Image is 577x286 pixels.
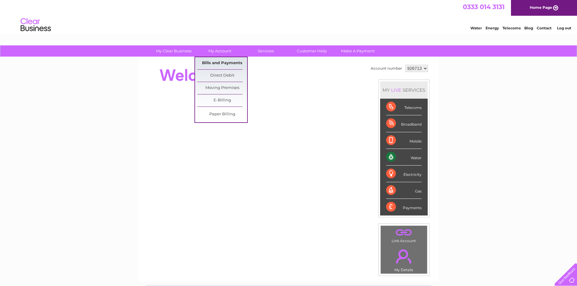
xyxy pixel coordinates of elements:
a: Customer Help [287,45,337,57]
img: logo.png [20,16,51,34]
a: Paper Billing [197,108,247,120]
a: Services [241,45,291,57]
div: MY SERVICES [380,81,428,99]
a: My Account [195,45,245,57]
a: E-Billing [197,94,247,107]
div: Electricity [386,166,422,182]
a: Direct Debit [197,70,247,82]
a: Blog [524,26,533,30]
div: LIVE [390,87,403,93]
td: Link Account [380,225,427,245]
div: Clear Business is a trading name of Verastar Limited (registered in [GEOGRAPHIC_DATA] No. 3667643... [146,3,432,29]
a: My Clear Business [149,45,199,57]
a: Telecoms [502,26,521,30]
a: Moving Premises [197,82,247,94]
div: Telecoms [386,99,422,115]
a: Contact [537,26,552,30]
div: Broadband [386,115,422,132]
td: Account number [369,63,404,74]
a: . [382,227,426,238]
div: Water [386,149,422,166]
td: My Details [380,244,427,274]
div: Payments [386,199,422,215]
a: Log out [557,26,571,30]
a: Water [470,26,482,30]
a: Bills and Payments [197,57,247,69]
div: Gas [386,182,422,199]
a: Energy [486,26,499,30]
a: Make A Payment [333,45,383,57]
a: 0333 014 3131 [463,3,505,11]
a: . [382,246,426,267]
div: Mobile [386,132,422,149]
